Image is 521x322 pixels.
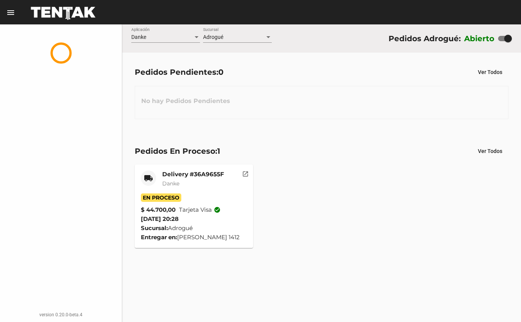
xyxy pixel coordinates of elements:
[214,206,221,213] mat-icon: check_circle
[141,224,247,233] div: Adrogué
[141,224,168,232] strong: Sucursal:
[472,65,508,79] button: Ver Todos
[203,34,223,40] span: Adrogué
[179,205,221,214] span: Tarjeta visa
[6,8,15,17] mat-icon: menu
[478,148,502,154] span: Ver Todos
[162,171,224,178] mat-card-title: Delivery #36A9655F
[135,145,220,157] div: Pedidos En Proceso:
[135,90,236,113] h3: No hay Pedidos Pendientes
[218,68,224,77] span: 0
[141,233,247,242] div: [PERSON_NAME] 1412
[217,147,220,156] span: 1
[135,66,224,78] div: Pedidos Pendientes:
[389,32,461,45] div: Pedidos Adrogué:
[242,169,249,176] mat-icon: open_in_new
[472,144,508,158] button: Ver Todos
[131,34,146,40] span: Danke
[141,215,179,222] span: [DATE] 20:28
[141,205,176,214] strong: $ 44.700,00
[141,193,181,202] span: En Proceso
[141,233,177,241] strong: Entregar en:
[478,69,502,75] span: Ver Todos
[162,180,179,187] span: Danke
[6,311,116,319] div: version 0.20.0-beta.4
[464,32,495,45] label: Abierto
[144,174,153,183] mat-icon: local_shipping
